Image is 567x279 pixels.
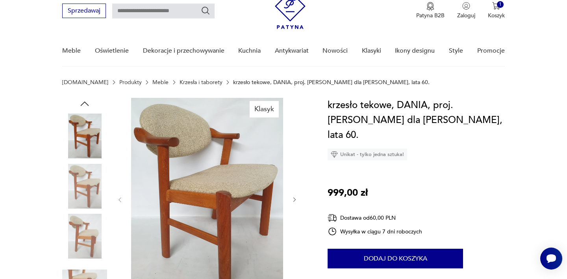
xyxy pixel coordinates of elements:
a: Nowości [322,36,348,66]
a: Style [449,36,463,66]
h1: krzesło tekowe, DANIA, proj. [PERSON_NAME] dla [PERSON_NAME], lata 60. [328,98,504,143]
a: Meble [152,80,169,85]
div: Wysyłka w ciągu 7 dni roboczych [328,227,422,236]
iframe: Smartsupp widget button [540,248,562,270]
img: Zdjęcie produktu krzesło tekowe, DANIA, proj. Kai Kristiansen dla F Schou Andersen, lata 60. [62,114,107,158]
img: Ikona koszyka [492,2,500,10]
a: Klasyki [362,36,381,66]
a: Produkty [119,80,142,85]
a: Sprzedawaj [62,9,106,14]
img: Ikona dostawy [328,213,337,223]
p: 999,00 zł [328,185,368,200]
a: Antykwariat [275,36,309,66]
a: Meble [62,36,81,66]
div: Unikat - tylko jedna sztuka! [328,149,407,160]
a: Kuchnia [238,36,261,66]
a: Dekoracje i przechowywanie [143,36,224,66]
button: Szukaj [201,6,210,15]
img: Ikona diamentu [331,151,338,158]
p: Patyna B2B [416,12,445,19]
div: 1 [497,1,504,8]
a: Ikony designu [395,36,435,66]
button: Sprzedawaj [62,4,106,18]
div: Klasyk [250,101,279,117]
p: krzesło tekowe, DANIA, proj. [PERSON_NAME] dla [PERSON_NAME], lata 60. [233,80,430,85]
button: Dodaj do koszyka [328,249,463,268]
a: Ikona medaluPatyna B2B [416,2,445,19]
img: Zdjęcie produktu krzesło tekowe, DANIA, proj. Kai Kristiansen dla F Schou Andersen, lata 60. [62,164,107,209]
button: Patyna B2B [416,2,445,19]
img: Ikonka użytkownika [462,2,470,10]
a: Oświetlenie [95,36,129,66]
img: Ikona medalu [426,2,434,11]
a: Krzesła i taborety [180,80,222,85]
button: Zaloguj [457,2,475,19]
p: Koszyk [488,12,505,19]
a: Promocje [477,36,505,66]
div: Dostawa od 60,00 PLN [328,213,422,223]
p: Zaloguj [457,12,475,19]
a: [DOMAIN_NAME] [62,80,108,85]
img: Zdjęcie produktu krzesło tekowe, DANIA, proj. Kai Kristiansen dla F Schou Andersen, lata 60. [62,214,107,259]
button: 1Koszyk [488,2,505,19]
